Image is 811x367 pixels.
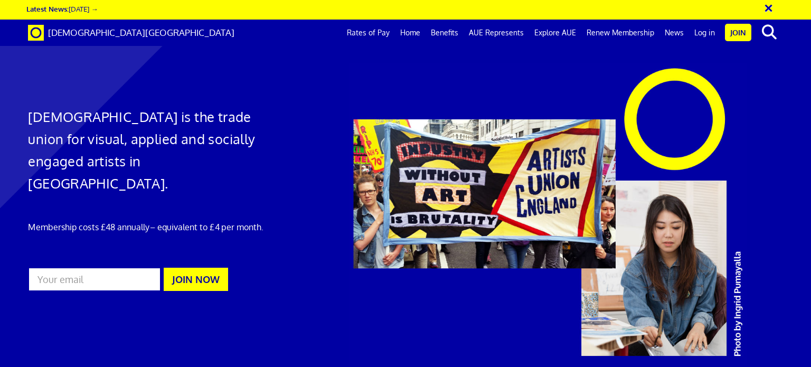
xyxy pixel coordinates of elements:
strong: Latest News: [26,4,69,13]
a: Rates of Pay [342,20,395,46]
a: Log in [689,20,720,46]
a: Benefits [426,20,464,46]
span: [DEMOGRAPHIC_DATA][GEOGRAPHIC_DATA] [48,27,234,38]
button: search [753,21,786,43]
input: Your email [28,267,161,291]
h1: [DEMOGRAPHIC_DATA] is the trade union for visual, applied and socially engaged artists in [GEOGRA... [28,106,269,194]
a: Home [395,20,426,46]
a: Explore AUE [529,20,581,46]
a: News [659,20,689,46]
a: Latest News:[DATE] → [26,4,98,13]
a: Renew Membership [581,20,659,46]
a: AUE Represents [464,20,529,46]
a: Brand [DEMOGRAPHIC_DATA][GEOGRAPHIC_DATA] [20,20,242,46]
p: Membership costs £48 annually – equivalent to £4 per month. [28,221,269,233]
a: Join [725,24,751,41]
button: JOIN NOW [164,268,228,291]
